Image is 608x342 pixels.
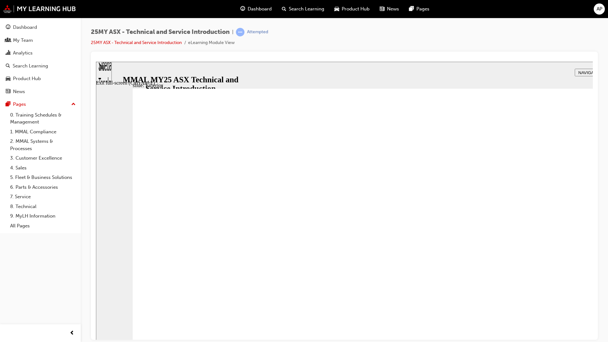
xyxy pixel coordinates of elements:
[13,88,25,95] div: News
[8,192,78,202] a: 7. Service
[6,38,10,43] span: people-icon
[13,49,33,57] div: Analytics
[8,211,78,221] a: 9. MyLH Information
[6,63,10,69] span: search-icon
[282,5,286,13] span: search-icon
[6,76,10,82] span: car-icon
[8,153,78,163] a: 3. Customer Excellence
[289,5,324,13] span: Search Learning
[188,39,235,47] li: eLearning Module View
[13,75,41,82] div: Product Hub
[380,5,384,13] span: news-icon
[3,5,76,13] img: mmal
[342,5,370,13] span: Product Hub
[277,3,329,16] a: search-iconSearch Learning
[8,136,78,153] a: 2. MMAL Systems & Processes
[3,60,78,72] a: Search Learning
[329,3,375,16] a: car-iconProduct Hub
[13,24,37,31] div: Dashboard
[13,37,33,44] div: My Team
[6,50,10,56] span: chart-icon
[3,22,78,33] a: Dashboard
[8,110,78,127] a: 0. Training Schedules & Management
[71,100,76,109] span: up-icon
[70,329,74,337] span: prev-icon
[236,28,244,36] span: learningRecordVerb_ATTEMPT-icon
[482,9,518,13] span: NAVIGATION TIPS
[409,5,414,13] span: pages-icon
[594,3,605,15] button: AP
[3,86,78,98] a: News
[8,182,78,192] a: 6. Parts & Accessories
[8,127,78,137] a: 1. MMAL Compliance
[3,47,78,59] a: Analytics
[13,101,26,108] div: Pages
[404,3,434,16] a: pages-iconPages
[8,173,78,182] a: 5. Fleet & Business Solutions
[8,221,78,231] a: All Pages
[13,62,48,70] div: Search Learning
[6,25,10,30] span: guage-icon
[91,40,182,45] a: 25MY ASX - Technical and Service Introduction
[3,35,78,46] a: My Team
[416,5,429,13] span: Pages
[387,5,399,13] span: News
[235,3,277,16] a: guage-iconDashboard
[597,5,602,13] span: AP
[247,29,268,35] div: Attempted
[8,163,78,173] a: 4. Sales
[3,98,78,110] button: Pages
[334,5,339,13] span: car-icon
[232,28,233,36] span: |
[3,20,78,98] button: DashboardMy TeamAnalyticsSearch LearningProduct HubNews
[8,202,78,212] a: 8. Technical
[6,102,10,107] span: pages-icon
[479,7,522,15] button: NAVIGATION TIPS
[6,89,10,95] span: news-icon
[91,28,230,36] span: 25MY ASX - Technical and Service Introduction
[375,3,404,16] a: news-iconNews
[240,5,245,13] span: guage-icon
[248,5,272,13] span: Dashboard
[3,73,78,85] a: Product Hub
